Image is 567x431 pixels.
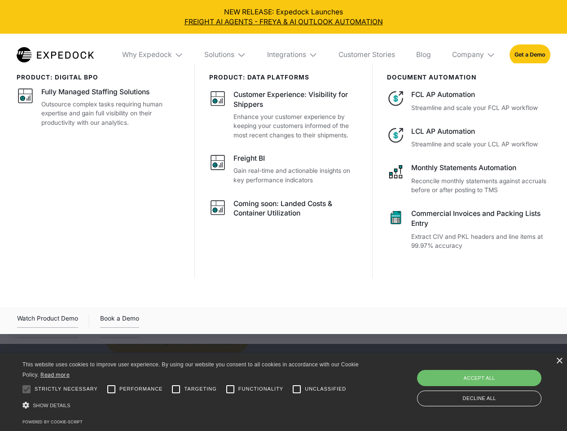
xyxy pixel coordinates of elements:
a: Coming soon: Landed Costs & Container Utilization [209,199,359,221]
div: Integrations [260,34,325,76]
span: Strictly necessary [35,385,98,393]
a: Monthly Statements AutomationReconcile monthly statements against accruals before or after postin... [387,163,550,195]
a: Freight BIGain real-time and actionable insights on key performance indicators [209,154,359,185]
p: Streamline and scale your LCL AP workflow [411,140,550,149]
a: Commercial Invoices and Packing Lists EntryExtract CIV and PKL headers and line items at 99.97% a... [387,209,550,251]
span: Functionality [238,385,283,393]
a: FCL AP AutomationStreamline and scale your FCL AP workflow [387,90,550,112]
div: Integrations [267,50,306,59]
a: Get a Demo [510,44,550,65]
a: LCL AP AutomationStreamline and scale your LCL AP workflow [387,127,550,149]
a: Powered by cookie-script [22,419,83,424]
div: document automation [387,74,550,81]
div: Company [452,50,484,59]
p: Reconcile monthly statements against accruals before or after posting to TMS [411,176,550,195]
iframe: Chat Widget [418,334,567,431]
div: Commercial Invoices and Packing Lists Entry [411,209,550,229]
a: open lightbox [17,313,78,328]
div: Freight BI [233,154,265,163]
div: Show details [22,400,362,412]
p: Streamline and scale your FCL AP workflow [411,103,550,113]
div: Fully Managed Staffing Solutions [41,87,149,97]
div: Watch Product Demo [17,313,78,328]
p: Gain real-time and actionable insights on key performance indicators [233,166,358,185]
div: product: digital bpo [17,74,180,81]
a: FREIGHT AI AGENTS - FREYA & AI OUTLOOK AUTOMATION [7,17,560,27]
div: NEW RELEASE: Expedock Launches [7,7,560,27]
div: Company [445,34,502,76]
a: Blog [409,34,438,76]
div: FCL AP Automation [411,90,550,100]
p: Outsource complex tasks requiring human expertise and gain full visibility on their productivity ... [41,100,180,128]
div: Customer Experience: Visibility for Shippers [233,90,358,110]
div: Why Expedock [122,50,172,59]
div: Solutions [204,50,234,59]
span: Unclassified [305,385,346,393]
span: This website uses cookies to improve user experience. By using our website you consent to all coo... [22,361,359,378]
a: Read more [40,371,70,378]
a: Book a Demo [100,313,139,328]
a: Fully Managed Staffing SolutionsOutsource complex tasks requiring human expertise and gain full v... [17,87,180,127]
div: Coming soon: Landed Costs & Container Utilization [233,199,358,219]
div: PRODUCT: data platforms [209,74,359,81]
span: Performance [119,385,163,393]
span: Show details [33,403,70,408]
span: Targeting [184,385,216,393]
div: Monthly Statements Automation [411,163,550,173]
a: Customer Stories [331,34,402,76]
p: Extract CIV and PKL headers and line items at 99.97% accuracy [411,232,550,251]
div: LCL AP Automation [411,127,550,136]
p: Enhance your customer experience by keeping your customers informed of the most recent changes to... [233,112,358,140]
div: Solutions [198,34,253,76]
a: Customer Experience: Visibility for ShippersEnhance your customer experience by keeping your cust... [209,90,359,140]
div: Why Expedock [115,34,190,76]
